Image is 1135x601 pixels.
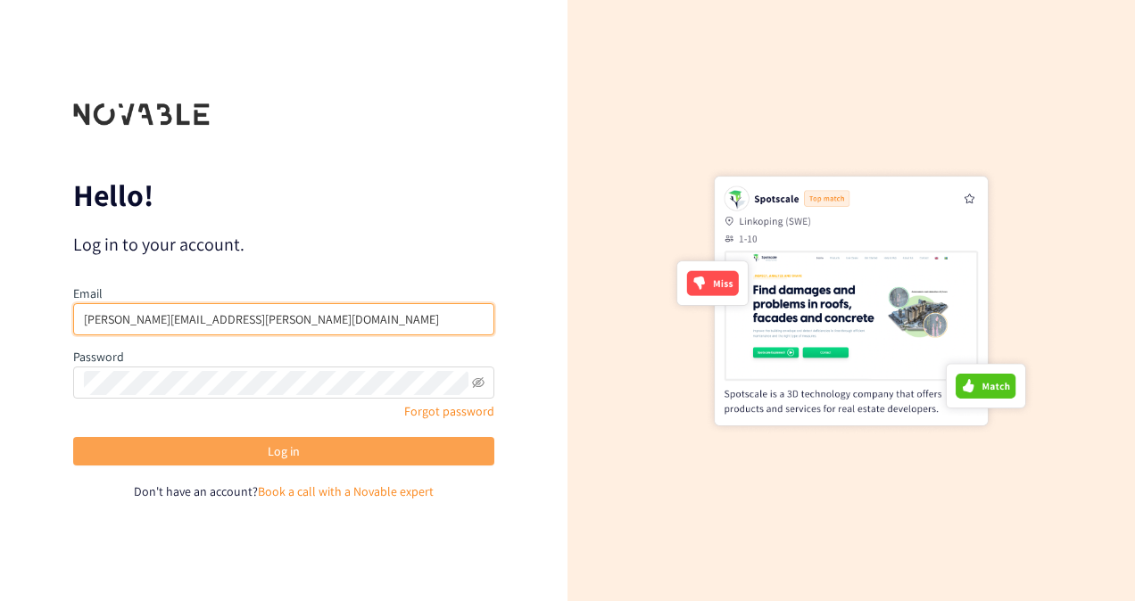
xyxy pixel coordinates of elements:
span: eye-invisible [472,376,485,389]
span: Log in [268,441,300,461]
button: Log in [73,437,494,465]
iframe: Chat Widget [1046,515,1135,601]
a: Forgot password [404,403,494,419]
label: Email [73,285,103,301]
label: Password [73,349,124,365]
a: Book a call with a Novable expert [258,483,434,499]
p: Hello! [73,181,494,210]
p: Log in to your account. [73,232,494,257]
span: Don't have an account? [134,483,258,499]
